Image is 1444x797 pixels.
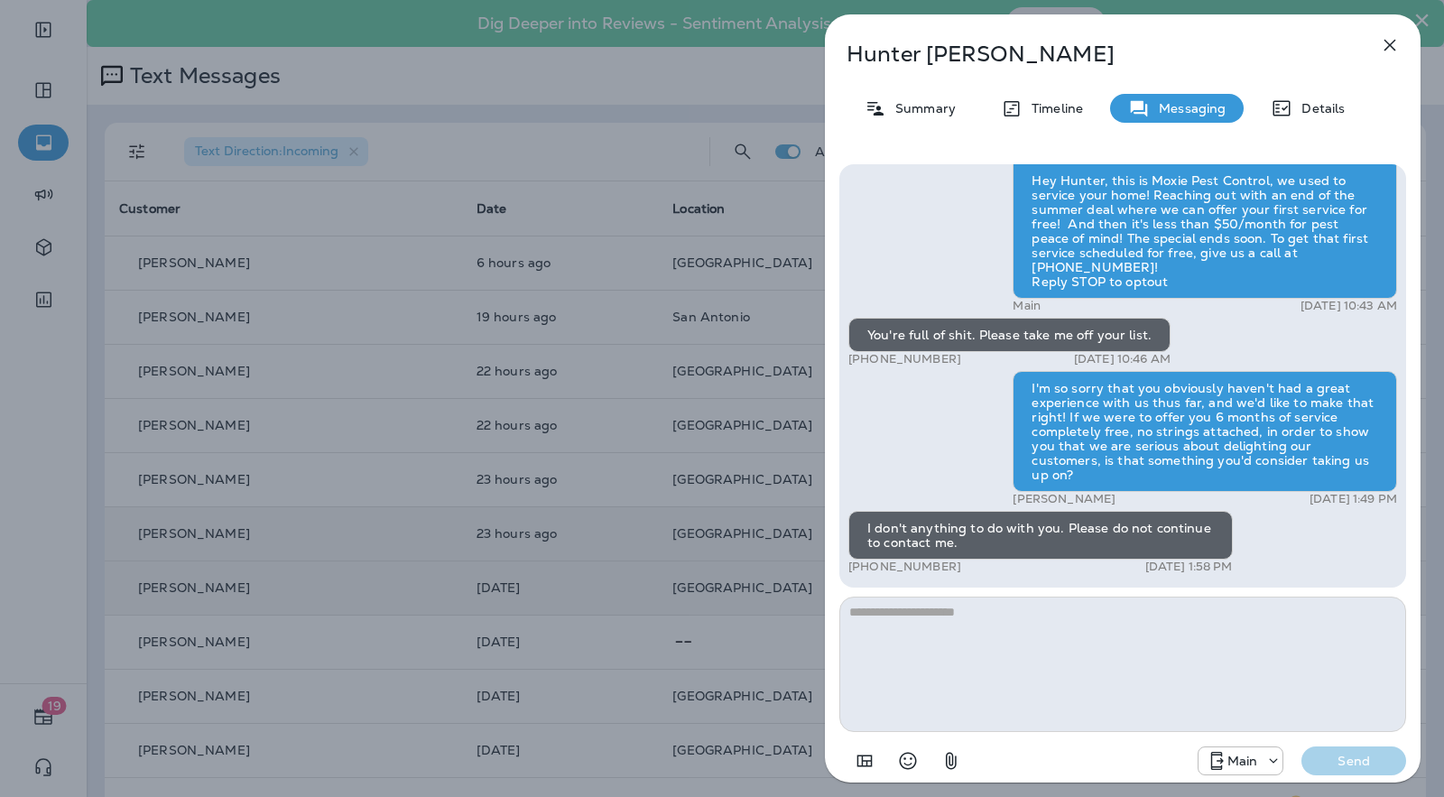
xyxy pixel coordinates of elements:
div: +1 (817) 482-3792 [1199,750,1283,772]
p: [PHONE_NUMBER] [848,560,961,574]
p: Timeline [1023,101,1083,116]
p: [PERSON_NAME] [1013,492,1115,506]
p: Details [1292,101,1345,116]
p: Main [1013,299,1041,313]
div: I'm so sorry that you obviously haven't had a great experience with us thus far, and we'd like to... [1013,371,1397,492]
p: [PHONE_NUMBER] [848,352,961,366]
p: [DATE] 10:46 AM [1074,352,1171,366]
p: Hunter [PERSON_NAME] [847,42,1339,67]
div: Hey Hunter, this is Moxie Pest Control, we used to service your home! Reaching out with an end of... [1013,138,1397,299]
p: Messaging [1150,101,1226,116]
div: I don't anything to do with you. Please do not continue to contact me. [848,511,1233,560]
p: Main [1227,754,1258,768]
div: You're full of shit. Please take me off your list. [848,318,1171,352]
p: [DATE] 1:49 PM [1310,492,1397,506]
button: Select an emoji [890,743,926,779]
p: Summary [886,101,956,116]
button: Add in a premade template [847,743,883,779]
p: [DATE] 10:43 AM [1301,299,1397,313]
p: [DATE] 1:58 PM [1145,560,1233,574]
